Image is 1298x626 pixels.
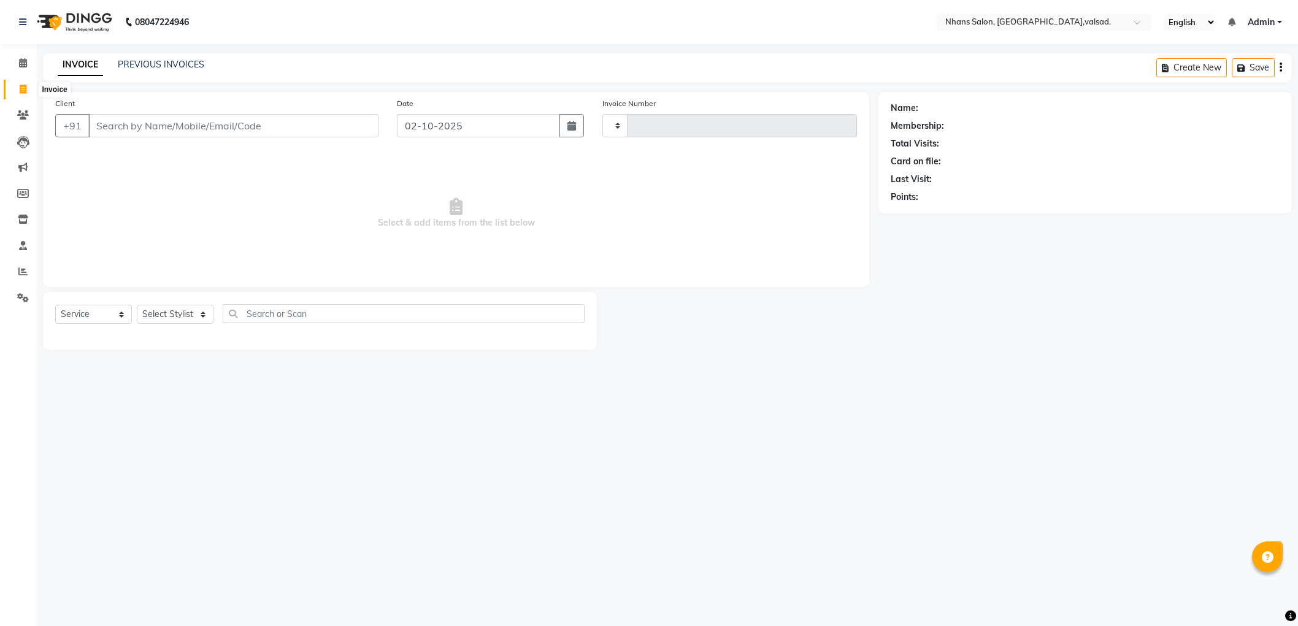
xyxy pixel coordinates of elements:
[31,5,115,39] img: logo
[397,98,413,109] label: Date
[891,173,932,186] div: Last Visit:
[223,304,585,323] input: Search or Scan
[88,114,378,137] input: Search by Name/Mobile/Email/Code
[118,59,204,70] a: PREVIOUS INVOICES
[58,54,103,76] a: INVOICE
[55,98,75,109] label: Client
[602,98,656,109] label: Invoice Number
[1232,58,1275,77] button: Save
[891,137,939,150] div: Total Visits:
[891,120,944,132] div: Membership:
[891,102,918,115] div: Name:
[135,5,189,39] b: 08047224946
[1248,16,1275,29] span: Admin
[55,152,857,275] span: Select & add items from the list below
[1156,58,1227,77] button: Create New
[55,114,90,137] button: +91
[891,191,918,204] div: Points:
[39,82,70,97] div: Invoice
[891,155,941,168] div: Card on file:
